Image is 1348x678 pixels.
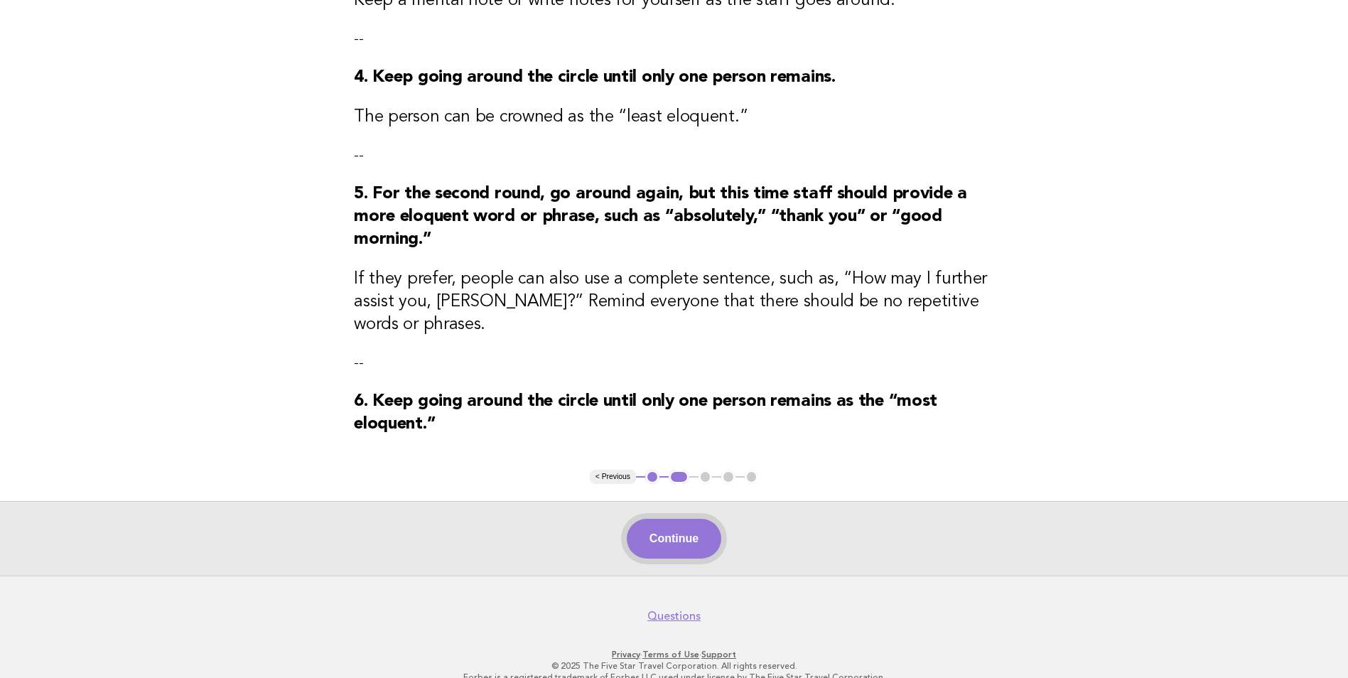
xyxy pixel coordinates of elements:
h3: The person can be crowned as the “least eloquent.” [354,106,994,129]
p: -- [354,146,994,166]
button: 1 [645,470,659,484]
a: Privacy [612,650,640,660]
p: -- [354,29,994,49]
a: Terms of Use [642,650,699,660]
strong: 4. Keep going around the circle until only one person remains. [354,69,835,86]
p: -- [354,353,994,373]
p: © 2025 The Five Star Travel Corporation. All rights reserved. [239,660,1109,672]
h3: If they prefer, people can also use a complete sentence, such as, “How may I further assist you, ... [354,268,994,336]
strong: 5. For the second round, go around again, but this time staff should provide a more eloquent word... [354,185,967,248]
button: Continue [627,519,721,559]
a: Support [701,650,736,660]
p: · · [239,649,1109,660]
strong: 6. Keep going around the circle until only one person remains as the “most eloquent.” [354,393,937,433]
a: Questions [647,609,701,623]
button: 2 [669,470,689,484]
button: < Previous [590,470,636,484]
